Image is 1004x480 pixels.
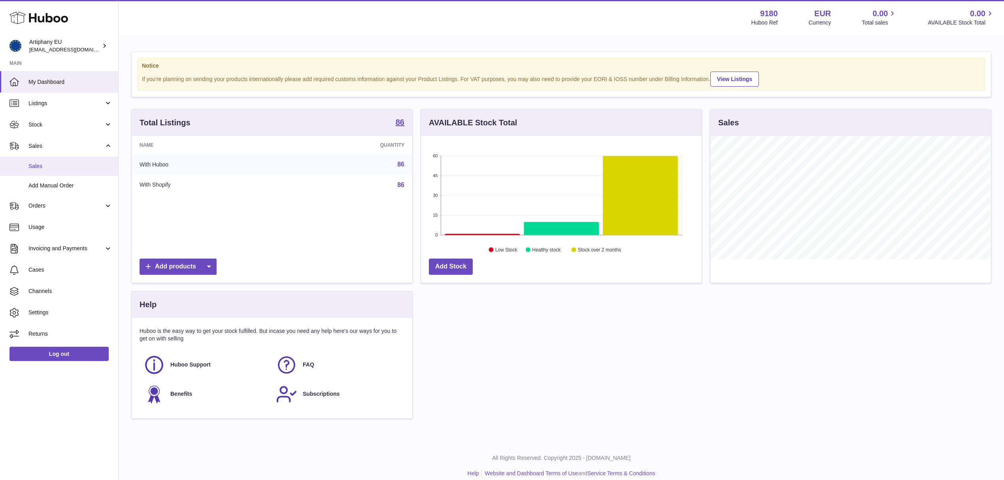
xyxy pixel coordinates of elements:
[396,118,404,126] strong: 86
[485,470,578,476] a: Website and Dashboard Terms of Use
[140,259,217,275] a: Add products
[143,384,268,405] a: Benefits
[710,72,759,87] a: View Listings
[928,19,995,26] span: AVAILABLE Stock Total
[28,100,104,107] span: Listings
[970,8,985,19] span: 0.00
[862,19,897,26] span: Total sales
[435,232,438,237] text: 0
[303,361,314,369] span: FAQ
[532,247,561,253] text: Healthy stock
[718,117,739,128] h3: Sales
[28,266,112,274] span: Cases
[397,161,404,168] a: 86
[873,8,888,19] span: 0.00
[495,247,517,253] text: Low Stock
[751,19,778,26] div: Huboo Ref
[125,454,998,462] p: All Rights Reserved. Copyright 2025 - [DOMAIN_NAME]
[132,136,283,154] th: Name
[170,361,211,369] span: Huboo Support
[142,62,981,70] strong: Notice
[132,175,283,195] td: With Shopify
[28,202,104,210] span: Orders
[140,299,157,310] h3: Help
[429,259,473,275] a: Add Stock
[170,390,192,398] span: Benefits
[9,40,21,52] img: internalAdmin-9180@internal.huboo.com
[429,117,517,128] h3: AVAILABLE Stock Total
[28,78,112,86] span: My Dashboard
[28,142,104,150] span: Sales
[143,354,268,376] a: Huboo Support
[132,154,283,175] td: With Huboo
[29,38,100,53] div: Artiphany EU
[433,213,438,217] text: 15
[862,8,897,26] a: 0.00 Total sales
[28,287,112,295] span: Channels
[142,70,981,87] div: If you're planning on sending your products internationally please add required customs informati...
[29,46,116,53] span: [EMAIL_ADDRESS][DOMAIN_NAME]
[140,117,191,128] h3: Total Listings
[28,223,112,231] span: Usage
[28,121,104,129] span: Stock
[283,136,412,154] th: Quantity
[276,384,400,405] a: Subscriptions
[28,163,112,170] span: Sales
[482,470,655,477] li: and
[28,182,112,189] span: Add Manual Order
[433,173,438,178] text: 45
[587,470,655,476] a: Service Terms & Conditions
[433,193,438,198] text: 30
[276,354,400,376] a: FAQ
[433,153,438,158] text: 60
[396,118,404,128] a: 86
[468,470,479,476] a: Help
[303,390,340,398] span: Subscriptions
[928,8,995,26] a: 0.00 AVAILABLE Stock Total
[28,245,104,252] span: Invoicing and Payments
[809,19,831,26] div: Currency
[814,8,831,19] strong: EUR
[140,327,404,342] p: Huboo is the easy way to get your stock fulfilled. But incase you need any help here's our ways f...
[9,347,109,361] a: Log out
[578,247,621,253] text: Stock over 2 months
[28,309,112,316] span: Settings
[760,8,778,19] strong: 9180
[28,330,112,338] span: Returns
[397,181,404,188] a: 86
